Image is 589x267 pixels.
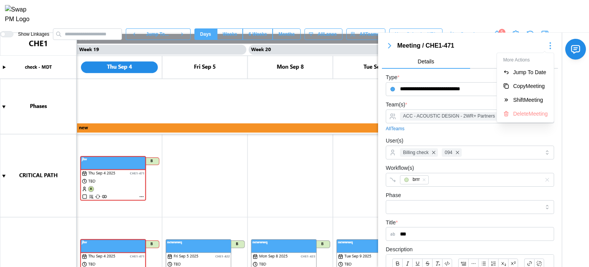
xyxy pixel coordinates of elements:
label: Workflow(s) [386,164,414,172]
span: Weeks [223,29,237,40]
span: All Lanes [318,29,337,40]
div: Jump To Date [513,69,548,75]
div: More Actions [499,55,552,66]
span: All Teams [359,29,379,40]
span: Overview [460,29,480,40]
span: ACC - ACOUSTIC DESIGN - 2WR+ Partners [403,113,495,120]
span: Months [278,29,295,40]
span: Show Linkages [13,31,49,37]
span: Details [418,59,434,64]
a: All Teams [386,125,405,133]
div: Shift Meeting [513,97,548,103]
div: Meeting / CHE1-471 [397,41,543,51]
span: 6 Weeks [248,29,267,40]
label: Description [386,245,413,254]
div: Delete Meeting [513,111,548,117]
span: Your Calendar URL [395,29,437,40]
label: Team(s) [386,101,407,109]
span: Billing check [403,149,429,156]
img: Swap PM Logo [5,5,36,24]
span: Jump To... [146,29,169,40]
div: Copy Meeting [513,83,548,89]
label: Type [386,73,400,82]
a: Notifications [490,28,503,41]
button: Close Drawer [540,29,550,40]
span: Days [200,29,211,40]
label: Title [386,219,398,227]
div: brrr [413,176,420,183]
a: View Project [510,29,521,40]
button: Refresh Grid [525,29,536,40]
label: Phase [386,191,401,200]
label: User(s) [386,137,403,145]
div: 5 [499,29,505,36]
span: 094 [445,149,452,156]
